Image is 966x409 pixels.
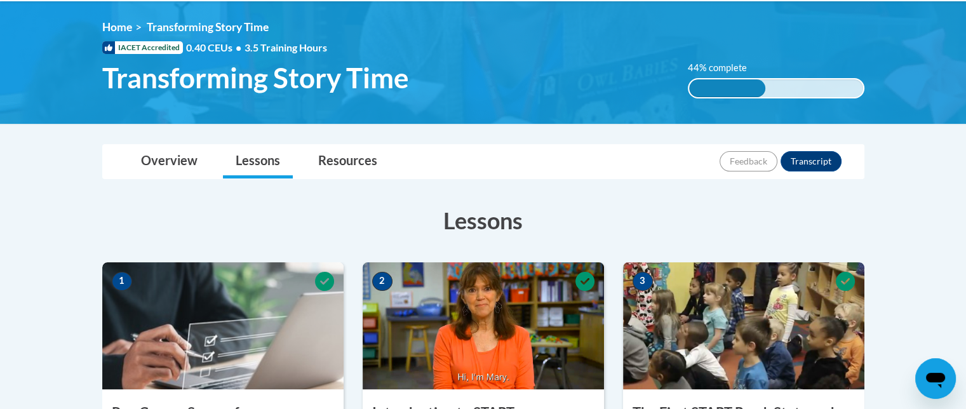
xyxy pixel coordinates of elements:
label: 44% complete [688,61,761,75]
img: Course Image [102,262,344,389]
a: Lessons [223,145,293,178]
img: Course Image [623,262,864,389]
h3: Lessons [102,204,864,236]
span: • [236,41,241,53]
button: Transcript [781,151,842,171]
span: 3.5 Training Hours [245,41,327,53]
span: 3 [633,272,653,291]
div: 44% complete [689,79,765,97]
span: IACET Accredited [102,41,183,54]
a: Home [102,20,132,34]
span: 0.40 CEUs [186,41,245,55]
button: Feedback [720,151,777,171]
span: Transforming Story Time [147,20,269,34]
span: Transforming Story Time [102,61,409,95]
span: 1 [112,272,132,291]
a: Resources [305,145,390,178]
span: 2 [372,272,392,291]
a: Overview [128,145,210,178]
img: Course Image [363,262,604,389]
iframe: Button to launch messaging window [915,358,956,399]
